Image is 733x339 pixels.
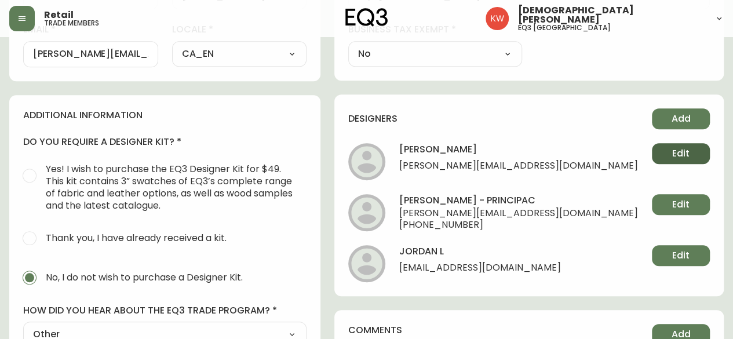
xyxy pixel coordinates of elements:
[348,324,402,337] h4: comments
[518,6,705,24] span: [DEMOGRAPHIC_DATA][PERSON_NAME]
[345,8,388,27] img: logo
[348,112,398,125] h4: designers
[23,136,307,148] h4: do you require a designer kit?
[652,194,710,215] button: Edit
[46,163,297,212] span: Yes! I wish to purchase the EQ3 Designer Kit for $49. This kit contains 3” swatches of EQ3’s comp...
[44,10,74,20] span: Retail
[46,271,243,283] span: No, I do not wish to purchase a Designer Kit.
[23,109,307,122] h4: additional information
[399,220,638,231] span: [PHONE_NUMBER]
[486,7,509,30] img: f33162b67396b0982c40ce2a87247151
[518,24,611,31] h5: eq3 [GEOGRAPHIC_DATA]
[399,143,638,161] h4: [PERSON_NAME]
[652,245,710,266] button: Edit
[399,208,638,220] span: [PERSON_NAME][EMAIL_ADDRESS][DOMAIN_NAME]
[672,198,690,211] span: Edit
[23,304,307,317] label: how did you hear about the eq3 trade program?
[44,20,99,27] h5: trade members
[399,245,561,263] h4: jordan l
[672,112,691,125] span: Add
[652,108,710,129] button: Add
[399,161,638,176] span: [PERSON_NAME][EMAIL_ADDRESS][DOMAIN_NAME]
[652,143,710,164] button: Edit
[46,232,227,244] span: Thank you, I have already received a kit.
[672,249,690,262] span: Edit
[399,194,638,208] h4: [PERSON_NAME] - principac
[399,263,561,278] span: [EMAIL_ADDRESS][DOMAIN_NAME]
[672,147,690,160] span: Edit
